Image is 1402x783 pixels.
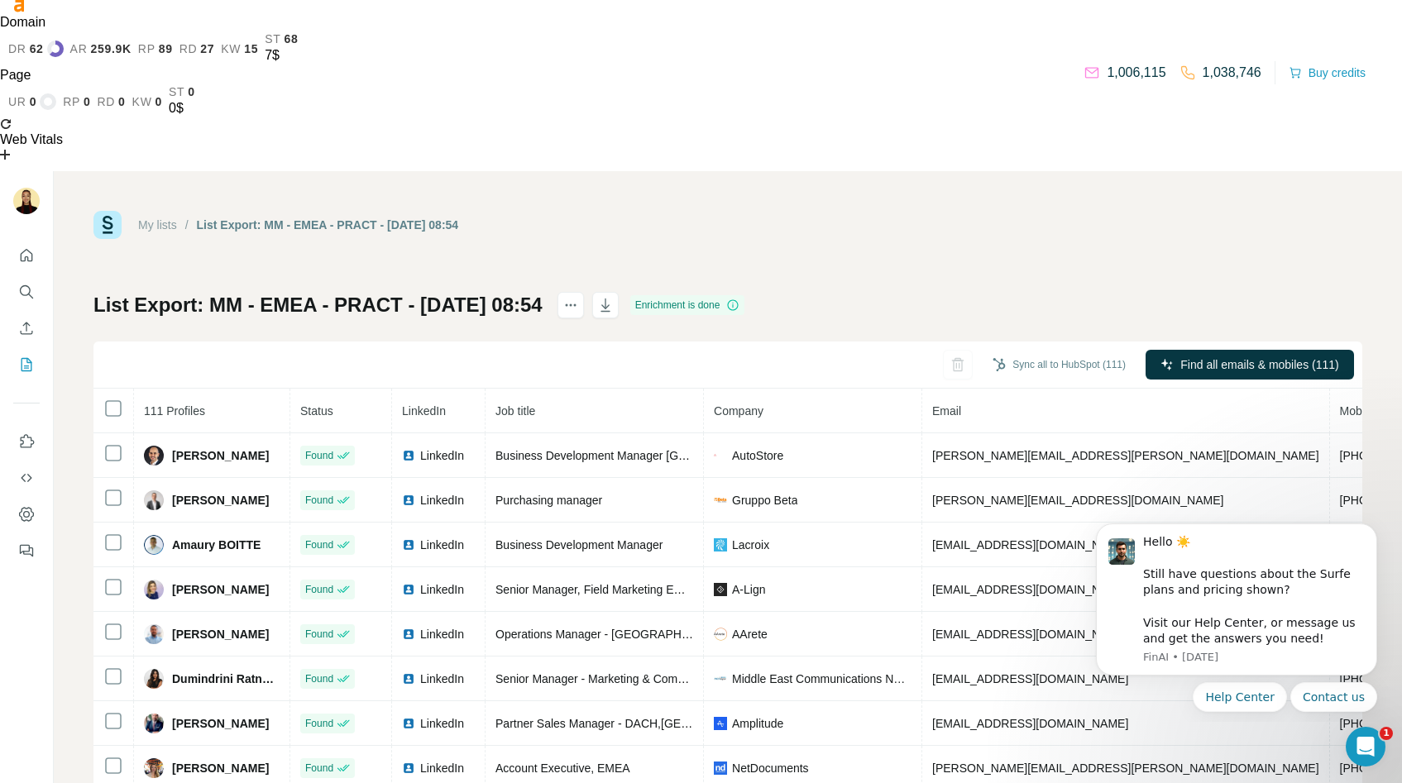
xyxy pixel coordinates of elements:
span: Found [305,493,333,508]
span: Found [305,537,333,552]
span: 89 [159,42,173,55]
iframe: Intercom notifications message [1071,508,1402,722]
span: 111 Profiles [144,404,205,418]
div: 7$ [265,45,298,65]
span: LinkedIn [420,447,464,464]
a: st68 [265,32,298,45]
a: rd27 [179,42,215,55]
img: LinkedIn logo [402,449,415,462]
span: Mobile [1340,404,1374,418]
span: 0 [118,95,126,108]
div: 0$ [169,98,195,118]
a: ar259.9K [70,42,132,55]
a: st0 [169,85,195,98]
span: [PERSON_NAME] [172,626,269,642]
span: Amaury BOITTE [172,537,261,553]
img: company-logo [714,583,727,596]
span: Email [932,404,961,418]
span: NetDocuments [732,760,809,776]
p: 1,038,746 [1203,63,1261,83]
img: Avatar [144,714,164,733]
span: Senior Manager - Marketing & Communications [495,672,739,685]
span: kw [221,42,241,55]
span: AutoStore [732,447,783,464]
span: [PERSON_NAME] [172,447,269,464]
img: LinkedIn logo [402,672,415,685]
img: LinkedIn logo [402,628,415,641]
iframe: Intercom live chat [1346,727,1385,766]
span: Job title [495,404,535,418]
img: Avatar [144,758,164,778]
img: LinkedIn logo [402,538,415,551]
span: LinkedIn [420,537,464,553]
span: [PERSON_NAME][EMAIL_ADDRESS][DOMAIN_NAME] [932,494,1223,507]
span: 259.9K [90,42,131,55]
span: Found [305,671,333,686]
span: Found [305,761,333,776]
img: company-logo [714,762,727,775]
span: st [169,85,184,98]
img: Avatar [144,624,164,644]
a: ur0 [8,93,56,110]
img: LinkedIn logo [402,762,415,775]
img: LinkedIn logo [402,583,415,596]
span: Business Development Manager [GEOGRAPHIC_DATA] [495,449,787,462]
img: company-logo [714,538,727,551]
img: LinkedIn logo [402,494,415,507]
span: Middle East Communications Network [732,671,912,687]
span: [PERSON_NAME] [172,760,269,776]
span: rp [138,42,156,55]
a: kw0 [132,95,162,108]
img: company-logo [714,454,727,457]
div: Enrichment is done [630,295,745,315]
span: LinkedIn [420,626,464,642]
span: [PERSON_NAME] [172,581,269,598]
span: 0 [30,95,37,108]
span: 62 [30,42,44,55]
button: Sync all to HubSpot (111) [981,352,1137,377]
button: My lists [13,350,40,380]
span: dr [8,42,26,55]
button: Dashboard [13,499,40,529]
span: rp [63,95,80,108]
span: Found [305,448,333,463]
button: Use Surfe API [13,463,40,493]
span: 68 [285,32,299,45]
span: rd [97,95,115,108]
img: Avatar [144,446,164,466]
span: LinkedIn [420,715,464,732]
span: AArete [732,626,768,642]
a: kw15 [221,42,258,55]
button: actions [557,292,584,318]
span: [EMAIL_ADDRESS][DOMAIN_NAME] [932,583,1128,596]
a: dr62 [8,41,64,57]
span: 0 [188,85,195,98]
h1: List Export: MM - EMEA - PRACT - [DATE] 08:54 [93,292,543,318]
img: LinkedIn logo [402,717,415,730]
span: LinkedIn [420,581,464,598]
a: rp89 [138,42,173,55]
a: My lists [138,218,177,232]
li: / [185,217,189,233]
span: Gruppo Beta [732,492,797,508]
span: Company [714,404,763,418]
span: Status [300,404,333,418]
button: Enrich CSV [13,313,40,343]
button: Find all emails & mobiles (111) [1146,350,1354,380]
span: Account Executive, EMEA [495,762,630,775]
span: [EMAIL_ADDRESS][DOMAIN_NAME] [932,717,1128,730]
span: 1 [1380,727,1393,740]
span: Operations Manager - [GEOGRAPHIC_DATA] [495,628,732,641]
span: [PERSON_NAME][EMAIL_ADDRESS][PERSON_NAME][DOMAIN_NAME] [932,449,1319,462]
span: ur [8,95,26,108]
span: [PERSON_NAME] [172,715,269,732]
span: 0 [84,95,91,108]
span: [EMAIL_ADDRESS][DOMAIN_NAME] [932,672,1128,685]
span: Find all emails & mobiles (111) [1180,356,1338,373]
span: LinkedIn [420,760,464,776]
